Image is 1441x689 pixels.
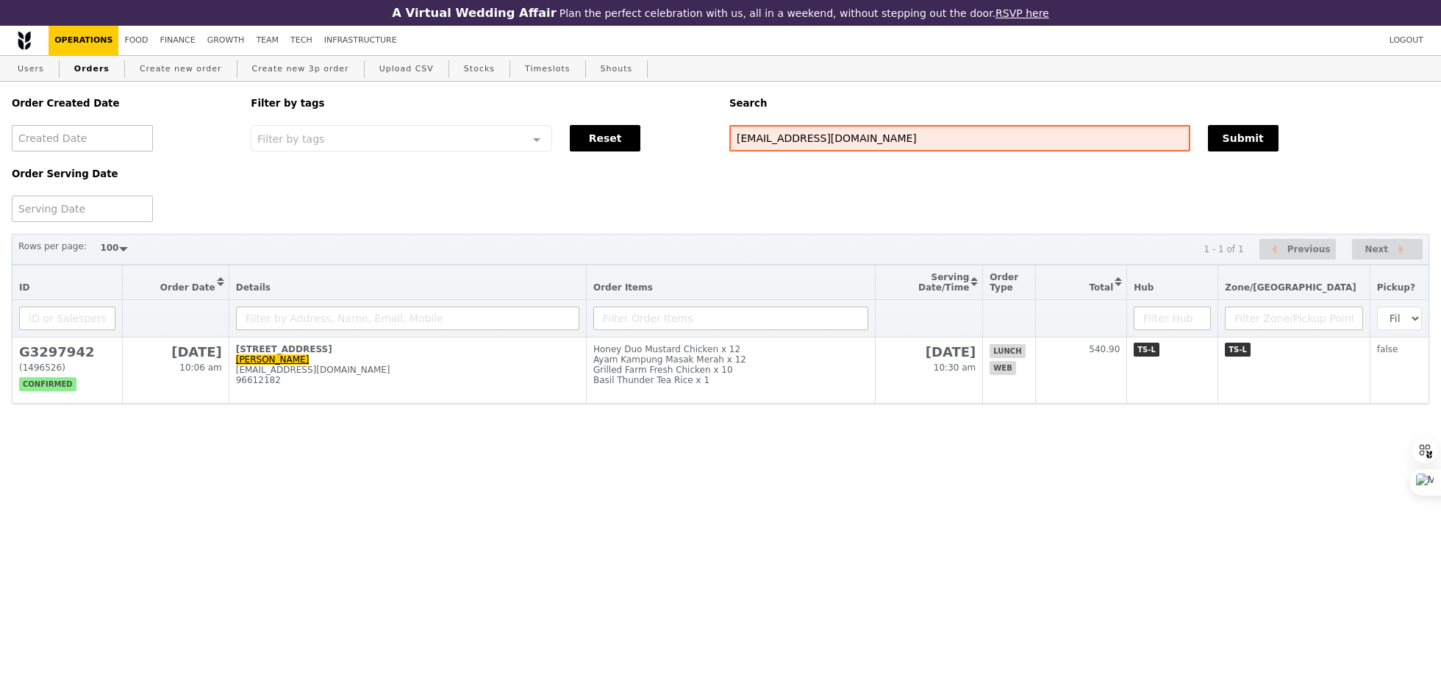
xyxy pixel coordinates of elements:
a: Food [118,26,154,55]
span: Zone/[GEOGRAPHIC_DATA] [1225,282,1356,293]
a: Create new 3p order [246,56,355,82]
button: Submit [1208,125,1279,151]
span: Previous [1287,240,1331,258]
a: Logout [1384,26,1429,55]
h2: G3297942 [19,344,115,360]
a: [PERSON_NAME] [236,354,310,365]
button: Reset [570,125,640,151]
span: Next [1365,240,1388,258]
div: Ayam Kampung Masak Merah x 12 [593,354,868,365]
a: Shouts [595,56,639,82]
div: [EMAIL_ADDRESS][DOMAIN_NAME] [236,365,579,375]
a: Upload CSV [373,56,440,82]
span: Filter by tags [257,132,324,145]
a: Growth [201,26,251,55]
a: Users [12,56,50,82]
span: Order Type [990,272,1018,293]
button: Previous [1259,239,1336,260]
a: Operations [49,26,118,55]
input: ID or Salesperson name [19,307,115,330]
span: web [990,361,1015,375]
h5: Search [729,98,1429,109]
a: RSVP here [995,7,1049,19]
a: Stocks [458,56,501,82]
input: Created Date [12,125,153,151]
h5: Order Created Date [12,98,233,109]
span: Pickup? [1377,282,1415,293]
span: 10:30 am [934,363,976,373]
span: TS-L [1134,343,1159,357]
span: confirmed [19,377,76,391]
input: Filter Zone/Pickup Point [1225,307,1363,330]
a: Tech [285,26,318,55]
span: lunch [990,344,1025,358]
div: 1 - 1 of 1 [1204,244,1243,254]
button: Next [1352,239,1423,260]
input: Filter by Address, Name, Email, Mobile [236,307,579,330]
input: Search any field [729,125,1190,151]
span: Hub [1134,282,1154,293]
div: 96612182 [236,375,579,385]
input: Filter Order Items [593,307,868,330]
h5: Filter by tags [251,98,712,109]
div: (1496526) [19,363,115,373]
h2: [DATE] [129,344,222,360]
a: Create new order [134,56,228,82]
div: Basil Thunder Tea Rice x 1 [593,375,868,385]
div: [STREET_ADDRESS] [236,344,579,354]
div: Grilled Farm Fresh Chicken x 10 [593,365,868,375]
a: Orders [68,56,115,82]
span: ID [19,282,29,293]
a: Timeslots [519,56,576,82]
a: Infrastructure [318,26,403,55]
input: Serving Date [12,196,153,222]
label: Rows per page: [18,239,87,254]
span: Details [236,282,271,293]
span: false [1377,344,1398,354]
span: 540.90 [1089,344,1120,354]
a: Team [250,26,285,55]
div: Honey Duo Mustard Chicken x 12 [593,344,868,354]
h3: A Virtual Wedding Affair [392,6,556,20]
div: Plan the perfect celebration with us, all in a weekend, without stepping out the door. [297,6,1144,20]
input: Filter Hub [1134,307,1211,330]
span: 10:06 am [179,363,221,373]
h2: [DATE] [882,344,976,360]
h5: Order Serving Date [12,168,233,179]
span: Order Items [593,282,653,293]
a: Finance [154,26,201,55]
span: TS-L [1225,343,1251,357]
img: Grain logo [18,31,31,50]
